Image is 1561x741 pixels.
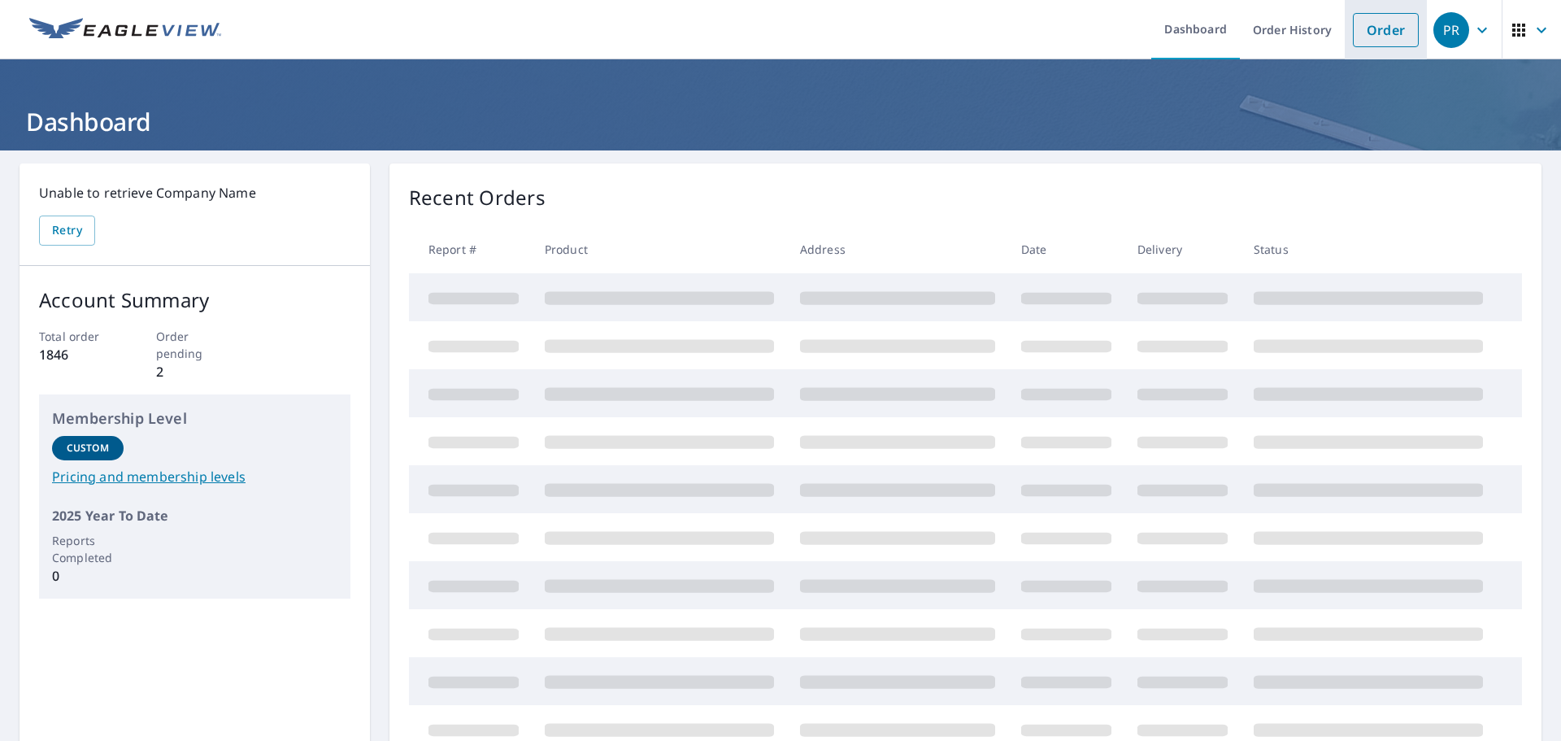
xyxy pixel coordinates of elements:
div: PR [1433,12,1469,48]
th: Address [787,225,1008,273]
th: Product [532,225,787,273]
p: Recent Orders [409,183,546,212]
p: 1846 [39,345,117,364]
a: Pricing and membership levels [52,467,337,486]
img: EV Logo [29,18,221,42]
th: Delivery [1124,225,1241,273]
p: Custom [67,441,109,455]
p: Account Summary [39,286,350,315]
h1: Dashboard [20,105,1541,138]
th: Report # [409,225,532,273]
p: Order pending [156,328,234,362]
p: 2 [156,362,234,381]
p: 2025 Year To Date [52,506,337,525]
th: Status [1241,225,1496,273]
span: Retry [52,220,82,241]
p: Reports Completed [52,532,124,566]
p: Total order [39,328,117,345]
p: Membership Level [52,408,337,429]
p: Unable to retrieve Company Name [39,183,350,203]
th: Date [1008,225,1124,273]
a: Order [1353,13,1419,47]
button: Retry [39,216,95,246]
p: 0 [52,566,124,586]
